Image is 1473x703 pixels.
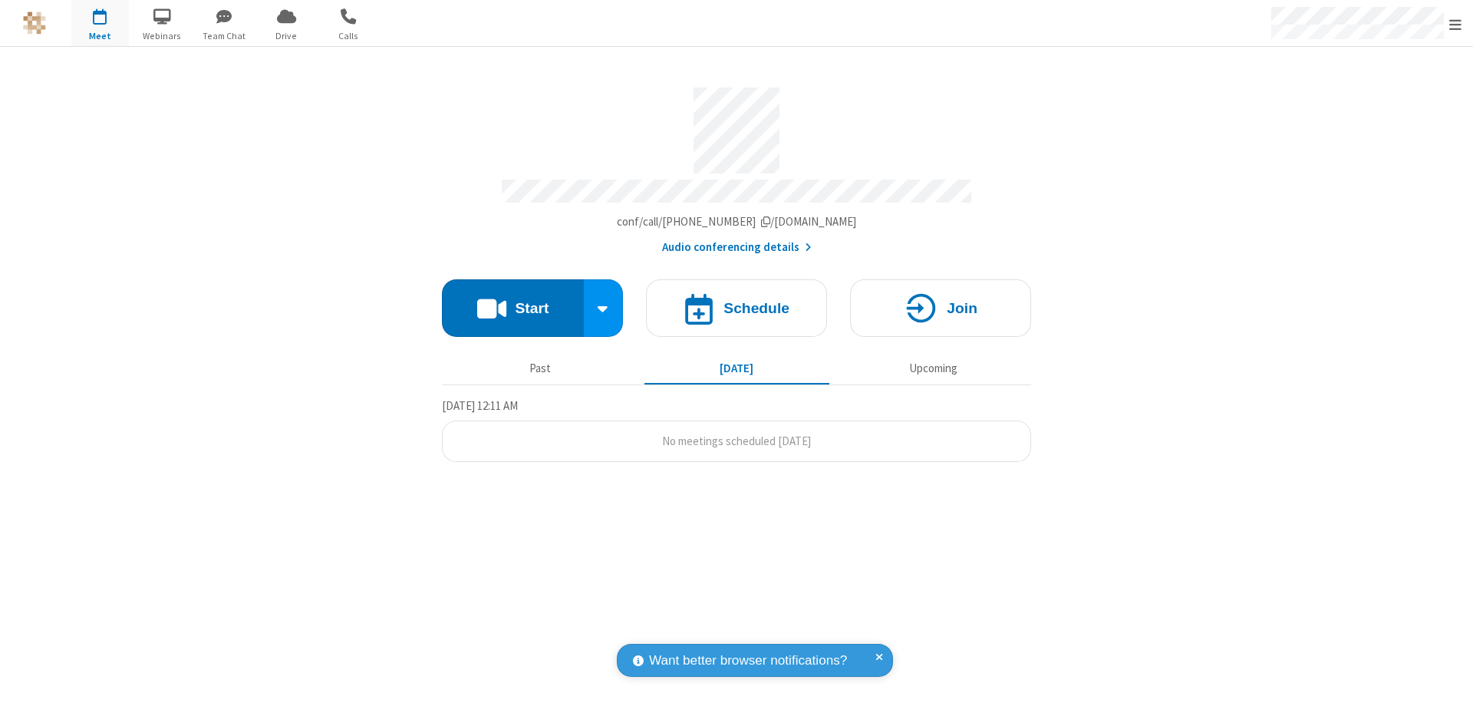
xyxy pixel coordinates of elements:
[258,29,315,43] span: Drive
[196,29,253,43] span: Team Chat
[947,301,977,315] h4: Join
[662,239,812,256] button: Audio conferencing details
[320,29,377,43] span: Calls
[617,214,857,229] span: Copy my meeting room link
[617,213,857,231] button: Copy my meeting room linkCopy my meeting room link
[448,354,633,383] button: Past
[442,76,1031,256] section: Account details
[662,434,811,448] span: No meetings scheduled [DATE]
[515,301,549,315] h4: Start
[841,354,1026,383] button: Upcoming
[442,397,1031,463] section: Today's Meetings
[850,279,1031,337] button: Join
[23,12,46,35] img: QA Selenium DO NOT DELETE OR CHANGE
[71,29,129,43] span: Meet
[644,354,829,383] button: [DATE]
[442,279,584,337] button: Start
[133,29,191,43] span: Webinars
[649,651,847,671] span: Want better browser notifications?
[723,301,789,315] h4: Schedule
[442,398,518,413] span: [DATE] 12:11 AM
[584,279,624,337] div: Start conference options
[646,279,827,337] button: Schedule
